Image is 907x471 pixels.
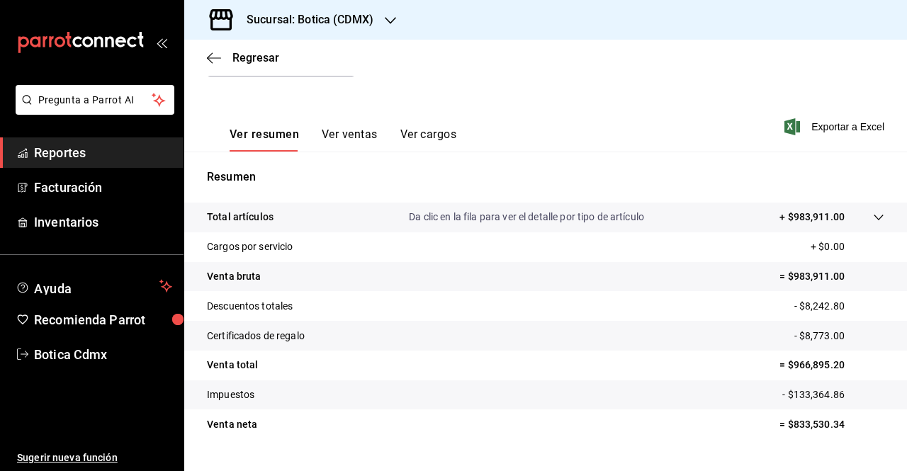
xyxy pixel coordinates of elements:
[38,93,152,108] span: Pregunta a Parrot AI
[34,143,172,162] span: Reportes
[782,387,884,402] p: - $133,364.86
[207,329,305,344] p: Certificados de regalo
[16,85,174,115] button: Pregunta a Parrot AI
[779,269,884,284] p: = $983,911.00
[207,299,293,314] p: Descuentos totales
[787,118,884,135] button: Exportar a Excel
[207,169,884,186] p: Resumen
[779,417,884,432] p: = $833,530.34
[34,310,172,329] span: Recomienda Parrot
[207,51,279,64] button: Regresar
[400,127,457,152] button: Ver cargos
[156,37,167,48] button: open_drawer_menu
[230,127,456,152] div: navigation tabs
[230,127,299,152] button: Ver resumen
[207,358,258,373] p: Venta total
[34,178,172,197] span: Facturación
[794,299,884,314] p: - $8,242.80
[779,210,845,225] p: + $983,911.00
[207,210,274,225] p: Total artículos
[207,417,257,432] p: Venta neta
[207,387,254,402] p: Impuestos
[207,239,293,254] p: Cargos por servicio
[409,210,644,225] p: Da clic en la fila para ver el detalle por tipo de artículo
[232,51,279,64] span: Regresar
[17,450,172,465] span: Sugerir nueva función
[322,127,378,152] button: Ver ventas
[207,269,261,284] p: Venta bruta
[235,11,373,28] h3: Sucursal: Botica (CDMX)
[811,239,884,254] p: + $0.00
[794,329,884,344] p: - $8,773.00
[34,278,154,295] span: Ayuda
[34,212,172,232] span: Inventarios
[779,358,884,373] p: = $966,895.20
[10,103,174,118] a: Pregunta a Parrot AI
[34,345,172,364] span: Botica Cdmx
